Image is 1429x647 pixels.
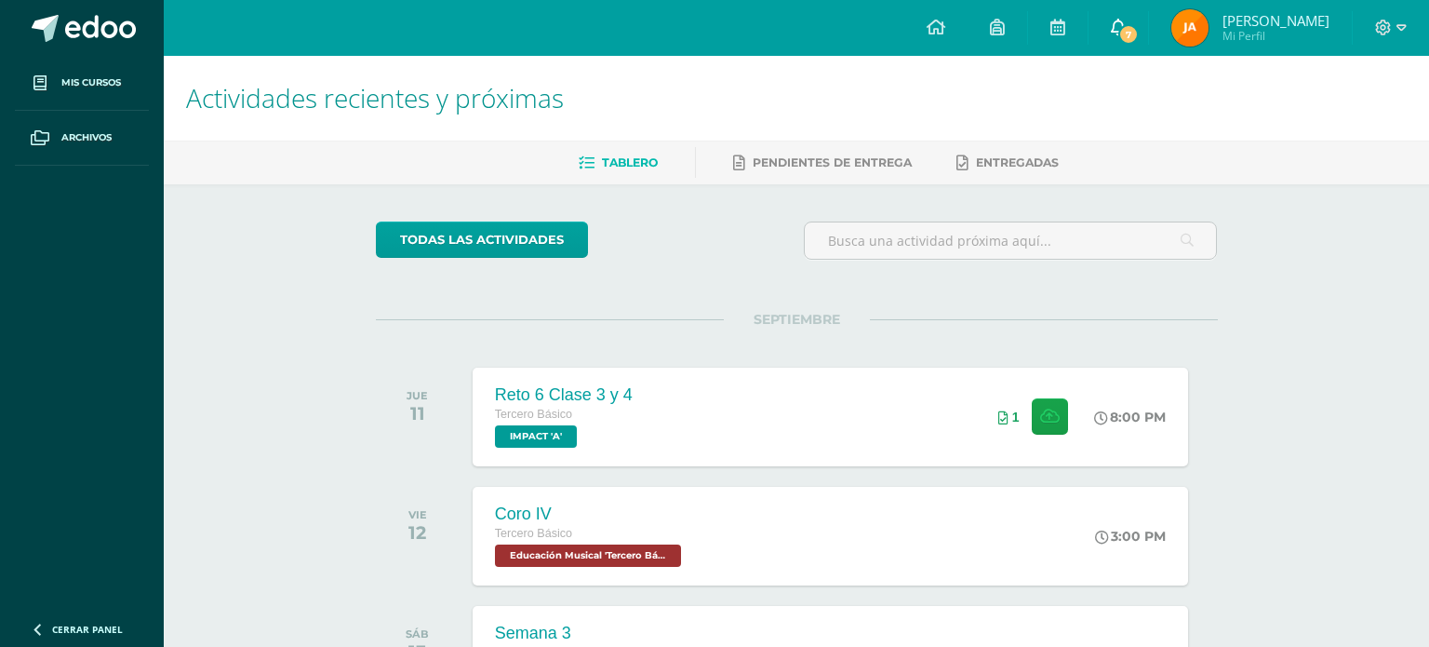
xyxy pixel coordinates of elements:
span: Educación Musical 'Tercero Básico A' [495,545,681,567]
span: Tercero Básico [495,408,572,421]
div: 11 [407,402,428,425]
span: 7 [1118,24,1139,45]
div: Archivos entregados [998,410,1020,425]
img: d6c924e78e07f97eb8a1938b4075917f.png [1171,9,1209,47]
a: Entregadas [956,148,1059,178]
span: Actividades recientes y próximas [186,80,564,115]
div: SÁB [406,627,429,640]
div: 8:00 PM [1094,409,1166,425]
a: Tablero [579,148,658,178]
input: Busca una actividad próxima aquí... [805,222,1217,259]
span: 1 [1012,410,1020,425]
div: Reto 6 Clase 3 y 4 [495,385,633,405]
div: Coro IV [495,505,686,524]
a: todas las Actividades [376,222,588,258]
div: 12 [408,521,427,544]
span: SEPTIEMBRE [724,311,870,328]
span: [PERSON_NAME] [1222,11,1329,30]
div: 3:00 PM [1095,528,1166,545]
span: Tablero [602,155,658,169]
span: Mi Perfil [1222,28,1329,44]
span: Entregadas [976,155,1059,169]
span: Tercero Básico [495,527,572,540]
span: Pendientes de entrega [753,155,912,169]
div: Semana 3 [495,624,686,643]
a: Pendientes de entrega [733,148,912,178]
span: IMPACT 'A' [495,425,577,448]
div: VIE [408,508,427,521]
span: Cerrar panel [52,623,123,636]
span: Archivos [61,130,112,145]
a: Mis cursos [15,56,149,111]
a: Archivos [15,111,149,166]
div: JUE [407,389,428,402]
span: Mis cursos [61,75,121,90]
